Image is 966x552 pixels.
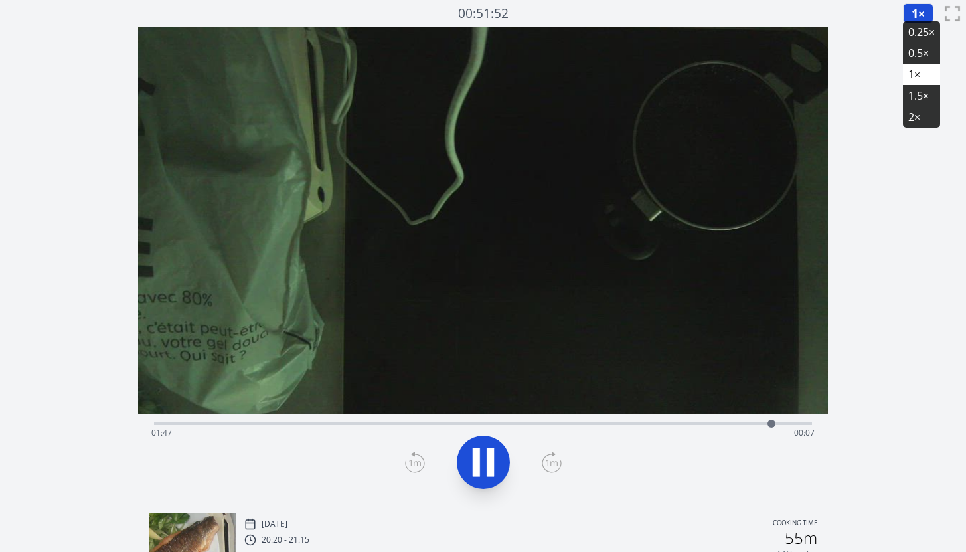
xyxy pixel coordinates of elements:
[794,427,815,438] span: 00:07
[903,106,940,128] li: 2×
[458,4,509,23] a: 00:51:52
[773,518,817,530] p: Cooking time
[262,535,309,545] p: 20:20 - 21:15
[903,64,940,85] li: 1×
[903,3,933,23] button: 1×
[785,530,817,546] h2: 55m
[912,5,918,21] span: 1
[903,21,940,43] li: 0.25×
[903,85,940,106] li: 1.5×
[262,519,287,529] p: [DATE]
[903,43,940,64] li: 0.5×
[151,427,172,438] span: 01:47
